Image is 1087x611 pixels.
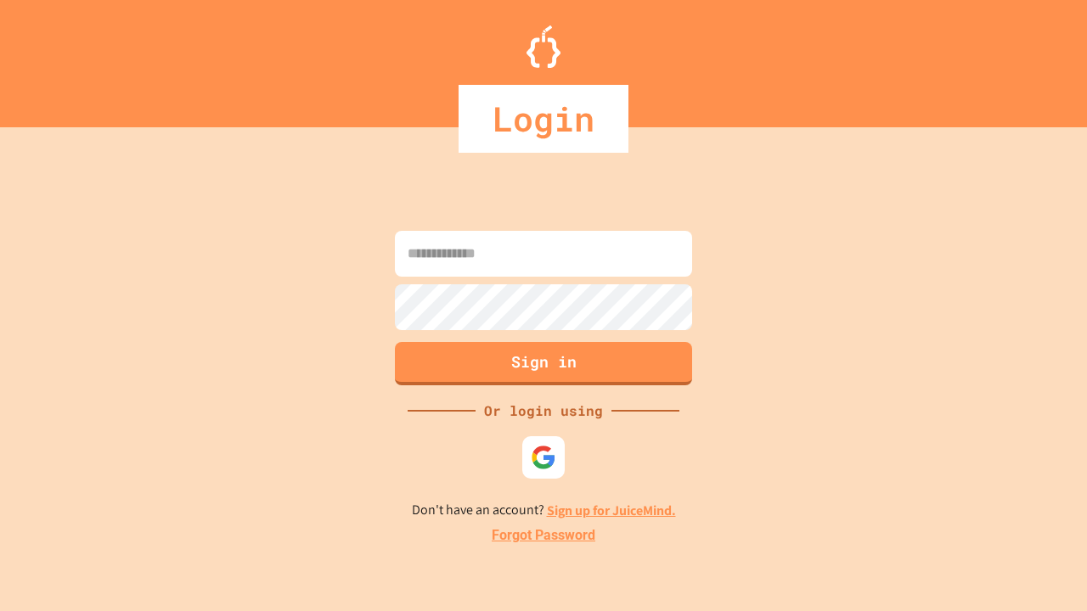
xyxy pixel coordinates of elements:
[459,85,628,153] div: Login
[527,25,560,68] img: Logo.svg
[547,502,676,519] a: Sign up for JuiceMind.
[476,401,611,421] div: Or login using
[531,445,556,470] img: google-icon.svg
[1016,543,1070,594] iframe: chat widget
[412,500,676,521] p: Don't have an account?
[492,525,595,546] a: Forgot Password
[946,469,1070,541] iframe: chat widget
[395,342,692,385] button: Sign in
